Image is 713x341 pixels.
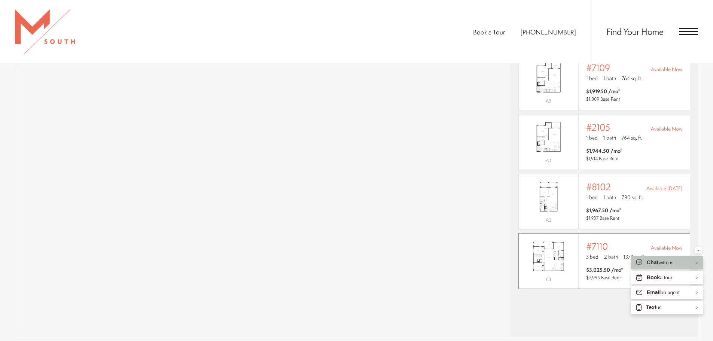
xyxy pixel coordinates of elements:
span: 764 sq. ft. [622,74,642,82]
span: $1,889 Base Rent [586,96,620,102]
span: 764 sq. ft. [622,134,642,141]
span: Available Now [651,244,682,252]
a: View #8102 [518,174,690,229]
span: 2 bath [604,253,618,261]
span: 1 bed [586,74,598,82]
span: Available Now [651,66,682,73]
span: 1373 sq. ft. [624,253,646,261]
a: Find Your Home [606,25,664,37]
span: Available Now [651,125,682,133]
span: $1,944.50 /mo* [586,147,622,155]
span: 1 bath [603,194,616,201]
span: $1,914 Base Rent [586,155,619,162]
span: $1,919.50 /mo* [586,88,620,95]
a: Book a Tour [473,28,505,36]
span: 3 bed [586,253,598,261]
span: 1 bed [586,134,598,141]
button: Open Menu [679,28,698,35]
span: $3,025.50 /mo* [586,266,623,274]
span: #8102 [586,182,611,192]
img: #7110 - 3 bedroom floor plan layout with 2 bathrooms and 1373 square feet [519,238,578,275]
span: 1 bath [603,74,616,82]
img: #7109 - 1 bedroom floor plan layout with 1 bathroom and 764 square feet [519,59,578,96]
span: [PHONE_NUMBER] [521,28,576,36]
span: $1,937 Base Rent [586,215,619,221]
span: #2105 [586,122,610,133]
span: C1 [546,276,551,283]
span: 780 sq. ft. [622,194,643,201]
span: #7109 [586,63,610,73]
a: View #7110 [518,233,690,289]
span: 1 bed [586,194,598,201]
a: Call Us at 813-570-8014 [521,28,576,36]
img: #2105 - 1 bedroom floor plan layout with 1 bathroom and 764 square feet [519,118,578,156]
img: #8102 - 1 bedroom floor plan layout with 1 bathroom and 780 square feet [519,178,578,216]
span: A3 [546,157,551,164]
a: View #7109 [518,55,690,110]
a: View #2105 [518,114,690,170]
span: $2,995 Base Rent [586,274,621,281]
span: Available [DATE] [646,185,682,192]
span: A3 [546,98,551,104]
span: A2 [546,217,551,223]
span: $1,967.50 /mo* [586,207,621,214]
img: MSouth [15,9,75,54]
span: #7110 [586,241,608,252]
span: 1 bath [603,134,616,141]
